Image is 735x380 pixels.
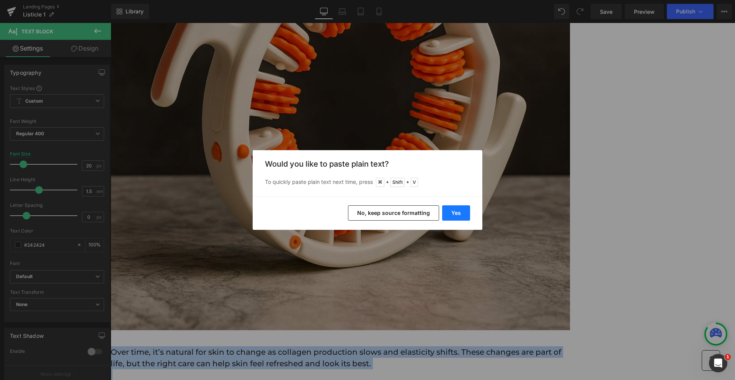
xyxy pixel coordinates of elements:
[348,205,439,221] button: No, keep source formatting
[411,178,418,187] span: V
[265,178,470,187] p: To quickly paste plain text next time, press
[406,179,409,186] span: +
[386,179,389,186] span: +
[709,354,727,372] iframe: Intercom live chat
[725,354,731,360] span: 1
[442,205,470,221] button: Yes
[390,178,405,187] span: Shift
[265,159,470,169] h3: Would you like to paste plain text?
